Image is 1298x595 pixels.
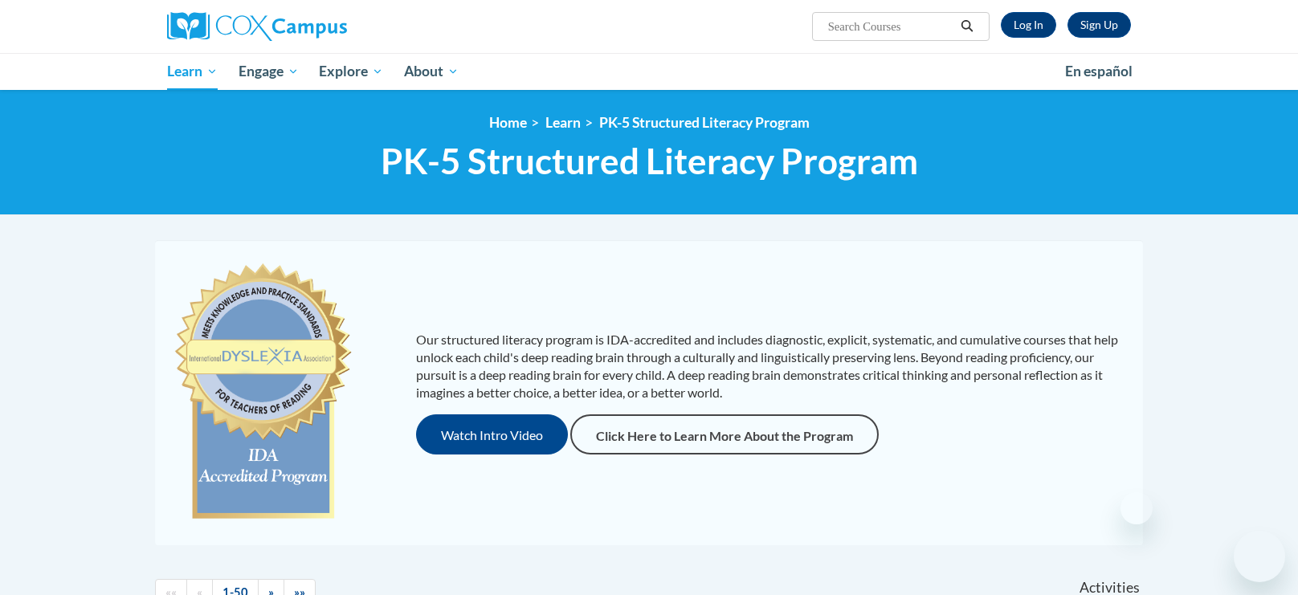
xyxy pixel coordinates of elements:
[319,62,383,81] span: Explore
[416,331,1127,401] p: Our structured literacy program is IDA-accredited and includes diagnostic, explicit, systematic, ...
[167,62,218,81] span: Learn
[167,12,347,41] img: Cox Campus
[228,53,309,90] a: Engage
[1120,492,1153,524] iframe: Close message
[1055,55,1143,88] a: En español
[308,53,394,90] a: Explore
[157,53,228,90] a: Learn
[1234,531,1285,582] iframe: Button to launch messaging window
[416,414,568,454] button: Watch Intro Video
[545,114,581,131] a: Learn
[1065,63,1133,79] span: En español
[394,53,469,90] a: About
[1067,12,1131,38] a: Register
[1001,12,1056,38] a: Log In
[143,53,1155,90] div: Main menu
[827,17,955,36] input: Search Courses
[599,114,810,131] a: PK-5 Structured Literacy Program
[171,256,355,529] img: c477cda6-e343-453b-bfce-d6f9e9818e1c.png
[381,140,918,182] span: PK-5 Structured Literacy Program
[570,414,879,454] a: Click Here to Learn More About the Program
[167,12,472,41] a: Cox Campus
[239,62,299,81] span: Engage
[404,62,459,81] span: About
[489,114,527,131] a: Home
[955,17,979,36] button: Search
